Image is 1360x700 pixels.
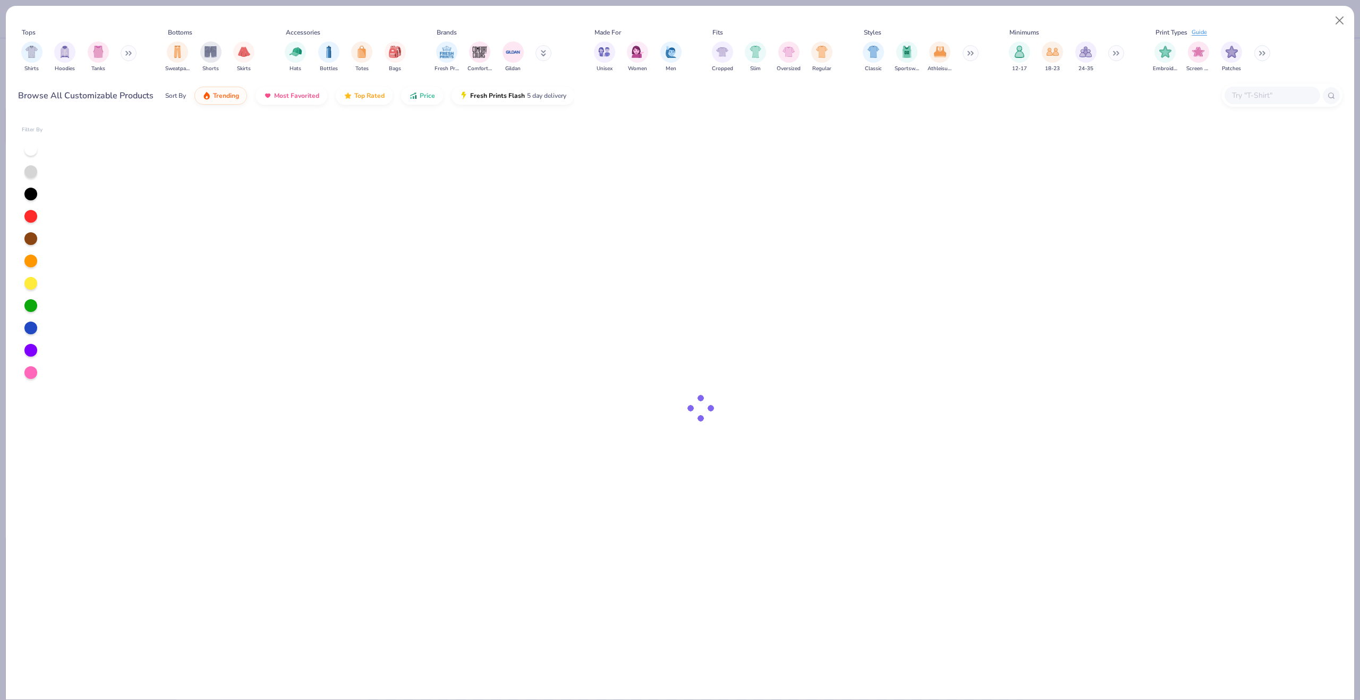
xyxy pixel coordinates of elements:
button: filter button [435,41,459,73]
img: Regular Image [816,46,828,58]
img: Bottles Image [323,46,335,58]
div: filter for 24-35 [1075,41,1096,73]
img: Unisex Image [598,46,610,58]
span: Bags [389,65,401,73]
span: Skirts [237,65,251,73]
img: Fresh Prints Image [439,44,455,60]
button: filter button [385,41,406,73]
img: trending.gif [202,91,211,100]
span: Unisex [597,65,613,73]
span: Regular [812,65,831,73]
img: Classic Image [868,46,880,58]
div: filter for Unisex [594,41,615,73]
span: Trending [213,91,239,100]
div: filter for Hoodies [54,41,75,73]
div: Print Types [1155,28,1187,37]
button: filter button [233,41,254,73]
div: filter for Comfort Colors [467,41,492,73]
span: Top Rated [354,91,385,100]
button: filter button [895,41,919,73]
button: filter button [1221,41,1242,73]
span: Classic [865,65,882,73]
div: filter for Fresh Prints [435,41,459,73]
button: filter button [21,41,42,73]
img: Athleisure Image [934,46,946,58]
button: filter button [1042,41,1063,73]
img: Comfort Colors Image [472,44,488,60]
button: filter button [712,41,733,73]
img: Cropped Image [716,46,728,58]
button: Fresh Prints Flash5 day delivery [452,87,574,105]
div: Brands [437,28,457,37]
span: 12-17 [1012,65,1027,73]
span: Patches [1222,65,1241,73]
img: Hats Image [290,46,302,58]
img: Slim Image [750,46,761,58]
img: Screen Print Image [1192,46,1204,58]
button: filter button [467,41,492,73]
button: filter button [200,41,222,73]
div: filter for Cropped [712,41,733,73]
div: filter for Tanks [88,41,109,73]
div: filter for Bottles [318,41,339,73]
img: 12-17 Image [1014,46,1025,58]
div: filter for Women [627,41,648,73]
button: filter button [777,41,801,73]
span: Gildan [505,65,521,73]
span: Hoodies [55,65,75,73]
span: 18-23 [1045,65,1060,73]
span: Totes [355,65,369,73]
button: Close [1330,11,1350,31]
button: filter button [351,41,372,73]
div: Tops [22,28,36,37]
img: Women Image [632,46,644,58]
img: Embroidery Image [1159,46,1171,58]
div: filter for Sweatpants [165,41,190,73]
div: filter for Gildan [503,41,524,73]
div: filter for Embroidery [1153,41,1177,73]
button: filter button [54,41,75,73]
img: Skirts Image [238,46,250,58]
div: filter for Sportswear [895,41,919,73]
span: Cropped [712,65,733,73]
img: Tanks Image [92,46,104,58]
button: Most Favorited [256,87,327,105]
span: Shirts [24,65,39,73]
span: 24-35 [1078,65,1093,73]
button: filter button [165,41,190,73]
span: Embroidery [1153,65,1177,73]
button: filter button [1186,41,1211,73]
img: 18-23 Image [1047,46,1059,58]
div: filter for Classic [863,41,884,73]
span: Price [420,91,435,100]
span: Hats [290,65,301,73]
span: Shorts [202,65,219,73]
button: filter button [863,41,884,73]
button: Price [401,87,443,105]
span: Comfort Colors [467,65,492,73]
button: filter button [811,41,832,73]
img: Shorts Image [205,46,217,58]
div: filter for Slim [745,41,766,73]
img: Shirts Image [25,46,38,58]
div: filter for Shirts [21,41,42,73]
button: filter button [285,41,306,73]
button: filter button [660,41,682,73]
input: Try "T-Shirt" [1231,89,1313,102]
img: Totes Image [356,46,368,58]
span: Tanks [91,65,105,73]
div: filter for Regular [811,41,832,73]
span: Men [666,65,676,73]
div: filter for Men [660,41,682,73]
button: Trending [194,87,247,105]
button: filter button [1153,41,1177,73]
img: most_fav.gif [263,91,272,100]
button: filter button [503,41,524,73]
span: Fresh Prints [435,65,459,73]
span: Women [628,65,647,73]
div: filter for 12-17 [1009,41,1030,73]
div: Filter By [22,126,43,134]
div: filter for Patches [1221,41,1242,73]
img: flash.gif [460,91,468,100]
img: Bags Image [389,46,401,58]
